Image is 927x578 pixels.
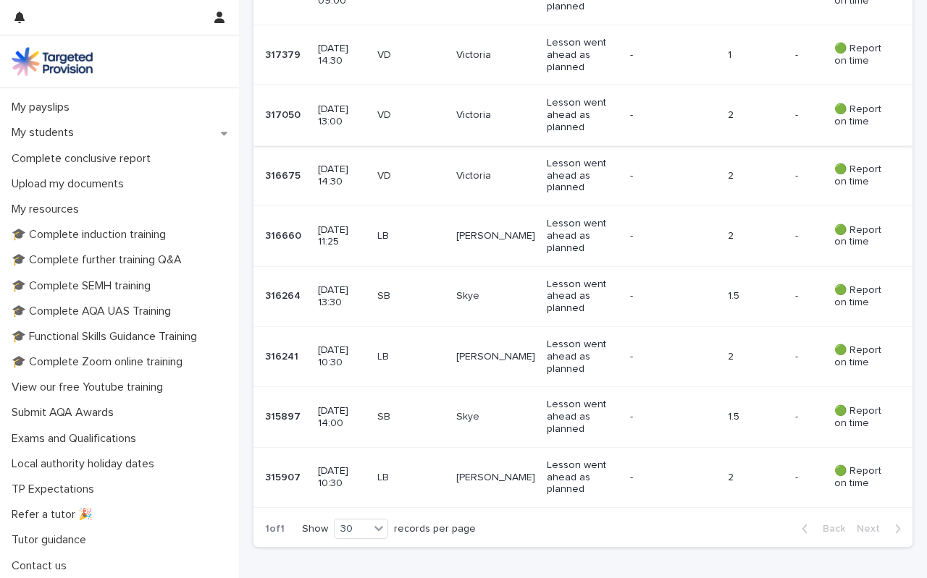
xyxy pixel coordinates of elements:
[265,227,304,242] p: 316660
[834,103,889,128] p: 🟢 Report on time
[6,228,177,242] p: 🎓 Complete induction training
[377,230,445,242] p: LB
[834,284,889,309] p: 🟢 Report on time
[302,523,328,535] p: Show
[253,387,913,447] tr: 315897315897 [DATE] 14:00SBSkyeLesson went ahead as planned-1.5-- 🟢 Report on time
[253,25,913,85] tr: 317379317379 [DATE] 14:30VDVictoriaLesson went ahead as planned-1-- 🟢 Report on time
[834,224,889,249] p: 🟢 Report on time
[253,511,296,547] p: 1 of 1
[456,351,535,363] p: [PERSON_NAME]
[12,47,93,76] img: M5nRWzHhSzIhMunXDL62
[335,522,369,537] div: 30
[265,287,303,302] p: 316264
[6,457,166,471] p: Local authority holiday dates
[834,43,889,67] p: 🟢 Report on time
[630,109,710,122] p: -
[456,411,535,423] p: Skye
[851,522,913,535] button: Next
[6,483,106,496] p: TP Expectations
[6,253,193,267] p: 🎓 Complete further training Q&A
[456,49,535,61] p: Victoria
[265,167,303,182] p: 316675
[795,46,801,61] p: -
[630,411,710,423] p: -
[265,408,303,423] p: 315897
[377,411,445,423] p: SB
[377,49,445,61] p: VD
[456,170,535,182] p: Victoria
[318,284,366,309] p: [DATE] 13:30
[456,472,535,484] p: [PERSON_NAME]
[795,227,801,242] p: -
[6,559,78,573] p: Contact us
[728,49,783,61] p: 1
[377,170,445,182] p: VD
[318,344,366,369] p: [DATE] 10:30
[547,459,618,496] p: Lesson went ahead as planned
[814,524,845,534] span: Back
[795,106,801,122] p: -
[6,126,85,140] p: My students
[377,351,445,363] p: LB
[318,224,366,249] p: [DATE] 11:25
[253,447,913,507] tr: 315907315907 [DATE] 10:30LB[PERSON_NAME]Lesson went ahead as planned-2-- 🟢 Report on time
[547,339,618,375] p: Lesson went ahead as planned
[547,158,618,194] p: Lesson went ahead as planned
[6,279,162,293] p: 🎓 Complete SEMH training
[265,106,303,122] p: 317050
[318,43,366,67] p: [DATE] 14:30
[6,101,81,114] p: My payslips
[6,177,135,191] p: Upload my documents
[728,290,783,302] p: 1.5
[728,351,783,363] p: 2
[265,348,301,363] p: 316241
[456,230,535,242] p: [PERSON_NAME]
[630,351,710,363] p: -
[6,203,91,216] p: My resources
[265,46,303,61] p: 317379
[456,290,535,302] p: Skye
[630,230,710,242] p: -
[318,405,366,430] p: [DATE] 14:00
[6,508,104,522] p: Refer a tutor 🎉
[253,85,913,145] tr: 317050317050 [DATE] 13:00VDVictoriaLesson went ahead as planned-2-- 🟢 Report on time
[6,330,209,344] p: 🎓 Functional Skills Guidance Training
[318,163,366,188] p: [DATE] 14:30
[253,206,913,266] tr: 316660316660 [DATE] 11:25LB[PERSON_NAME]Lesson went ahead as planned-2-- 🟢 Report on time
[253,145,913,205] tr: 316675316675 [DATE] 14:30VDVictoriaLesson went ahead as planned-2-- 🟢 Report on time
[728,170,783,182] p: 2
[6,406,125,420] p: Submit AQA Awards
[547,279,618,315] p: Lesson went ahead as planned
[795,167,801,182] p: -
[377,290,445,302] p: SB
[834,405,889,430] p: 🟢 Report on time
[728,472,783,484] p: 2
[795,287,801,302] p: -
[377,472,445,484] p: LB
[728,109,783,122] p: 2
[547,37,618,73] p: Lesson went ahead as planned
[6,381,175,394] p: View our free Youtube training
[6,533,98,547] p: Tutor guidance
[795,348,801,363] p: -
[547,97,618,133] p: Lesson went ahead as planned
[630,49,710,61] p: -
[630,290,710,302] p: -
[728,411,783,423] p: 1.5
[547,218,618,254] p: Lesson went ahead as planned
[547,399,618,435] p: Lesson went ahead as planned
[630,170,710,182] p: -
[377,109,445,122] p: VD
[795,408,801,423] p: -
[834,163,889,188] p: 🟢 Report on time
[6,355,194,369] p: 🎓 Complete Zoom online training
[253,266,913,326] tr: 316264316264 [DATE] 13:30SBSkyeLesson went ahead as planned-1.5-- 🟢 Report on time
[6,152,162,166] p: Complete conclusive report
[795,469,801,484] p: -
[456,109,535,122] p: Victoria
[394,523,476,535] p: records per page
[834,344,889,369] p: 🟢 Report on time
[6,305,183,318] p: 🎓 Complete AQA UAS Training
[790,522,851,535] button: Back
[857,524,889,534] span: Next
